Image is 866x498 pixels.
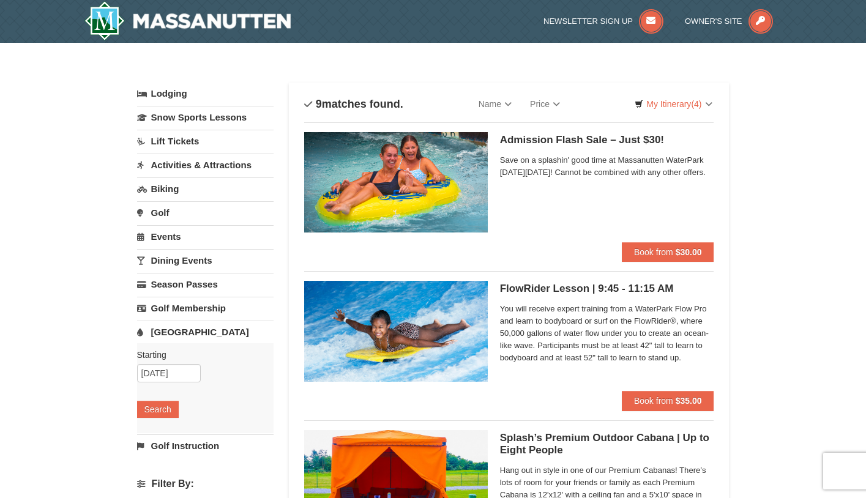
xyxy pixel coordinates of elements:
strong: $30.00 [676,247,702,257]
h5: FlowRider Lesson | 9:45 - 11:15 AM [500,283,714,295]
span: Book from [634,396,673,406]
h5: Admission Flash Sale – Just $30! [500,134,714,146]
img: Massanutten Resort Logo [84,1,291,40]
a: Golf Membership [137,297,274,319]
a: Biking [137,177,274,200]
span: Newsletter Sign Up [543,17,633,26]
span: 9 [316,98,322,110]
a: Massanutten Resort [84,1,291,40]
h4: matches found. [304,98,403,110]
strong: $35.00 [676,396,702,406]
a: Events [137,225,274,248]
span: (4) [691,99,701,109]
span: You will receive expert training from a WaterPark Flow Pro and learn to bodyboard or surf on the ... [500,303,714,364]
a: Owner's Site [685,17,773,26]
a: Dining Events [137,249,274,272]
a: Name [469,92,521,116]
a: Lift Tickets [137,130,274,152]
a: Snow Sports Lessons [137,106,274,128]
a: My Itinerary(4) [627,95,720,113]
h5: Splash’s Premium Outdoor Cabana | Up to Eight People [500,432,714,456]
button: Search [137,401,179,418]
h4: Filter By: [137,478,274,489]
a: Newsletter Sign Up [543,17,663,26]
span: Save on a splashin' good time at Massanutten WaterPark [DATE][DATE]! Cannot be combined with any ... [500,154,714,179]
button: Book from $30.00 [622,242,714,262]
span: Book from [634,247,673,257]
button: Book from $35.00 [622,391,714,411]
a: Season Passes [137,273,274,295]
img: 6619917-1618-f229f8f2.jpg [304,132,488,232]
a: Price [521,92,569,116]
a: Golf Instruction [137,434,274,457]
img: 6619917-216-363963c7.jpg [304,281,488,381]
a: Activities & Attractions [137,154,274,176]
a: Lodging [137,83,274,105]
span: Owner's Site [685,17,742,26]
a: [GEOGRAPHIC_DATA] [137,321,274,343]
label: Starting [137,349,264,361]
a: Golf [137,201,274,224]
